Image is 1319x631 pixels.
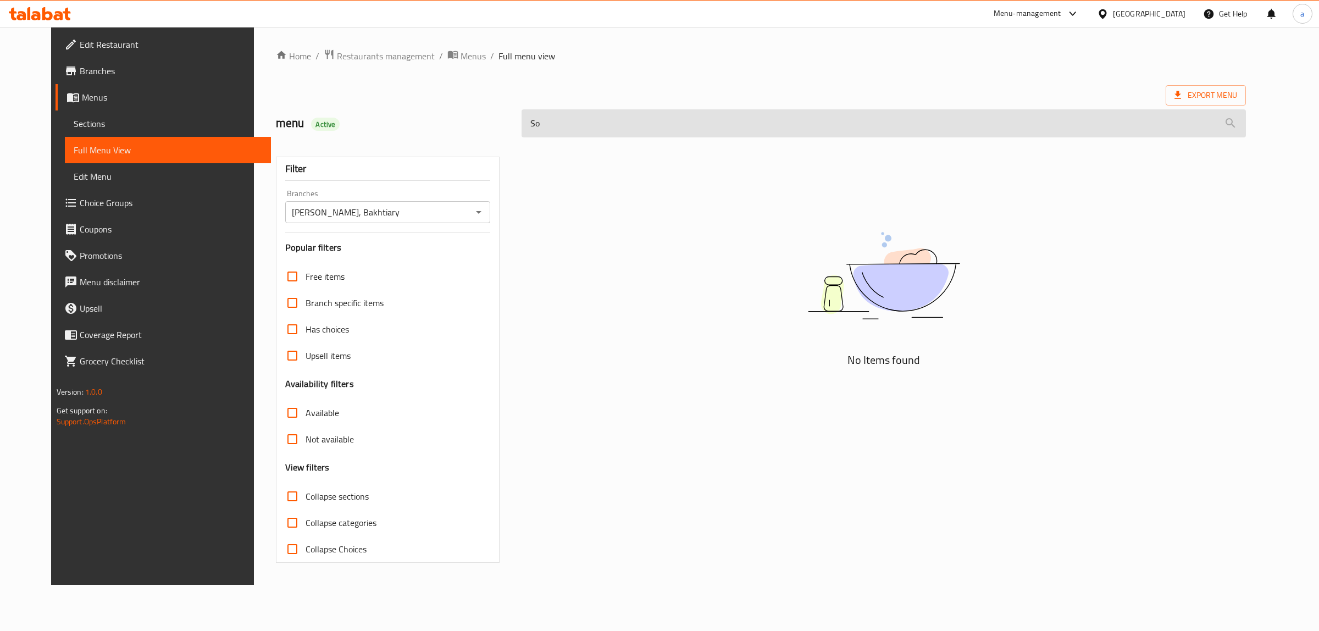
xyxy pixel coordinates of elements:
[461,49,486,63] span: Menus
[80,355,263,368] span: Grocery Checklist
[65,110,271,137] a: Sections
[56,269,271,295] a: Menu disclaimer
[276,49,1246,63] nav: breadcrumb
[306,490,369,503] span: Collapse sections
[447,49,486,63] a: Menus
[1113,8,1185,20] div: [GEOGRAPHIC_DATA]
[1166,85,1246,106] span: Export Menu
[306,296,384,309] span: Branch specific items
[1174,88,1237,102] span: Export Menu
[306,516,376,529] span: Collapse categories
[85,385,102,399] span: 1.0.0
[80,196,263,209] span: Choice Groups
[56,31,271,58] a: Edit Restaurant
[57,414,126,429] a: Support.OpsPlatform
[311,119,340,130] span: Active
[490,49,494,63] li: /
[56,242,271,269] a: Promotions
[324,49,435,63] a: Restaurants management
[74,143,263,157] span: Full Menu View
[994,7,1061,20] div: Menu-management
[80,275,263,289] span: Menu disclaimer
[285,378,354,390] h3: Availability filters
[56,348,271,374] a: Grocery Checklist
[306,323,349,336] span: Has choices
[56,190,271,216] a: Choice Groups
[306,270,345,283] span: Free items
[1300,8,1304,20] span: a
[65,137,271,163] a: Full Menu View
[56,295,271,322] a: Upsell
[80,249,263,262] span: Promotions
[82,91,263,104] span: Menus
[74,117,263,130] span: Sections
[315,49,319,63] li: /
[306,406,339,419] span: Available
[57,403,107,418] span: Get support on:
[746,203,1021,348] img: dish.svg
[522,109,1246,137] input: search
[306,543,367,556] span: Collapse Choices
[285,461,330,474] h3: View filters
[80,302,263,315] span: Upsell
[439,49,443,63] li: /
[80,328,263,341] span: Coverage Report
[57,385,84,399] span: Version:
[56,58,271,84] a: Branches
[746,351,1021,369] h5: No Items found
[311,118,340,131] div: Active
[276,49,311,63] a: Home
[306,433,354,446] span: Not available
[80,38,263,51] span: Edit Restaurant
[285,157,490,181] div: Filter
[498,49,555,63] span: Full menu view
[65,163,271,190] a: Edit Menu
[276,115,508,131] h2: menu
[80,223,263,236] span: Coupons
[56,322,271,348] a: Coverage Report
[285,241,490,254] h3: Popular filters
[80,64,263,78] span: Branches
[306,349,351,362] span: Upsell items
[56,84,271,110] a: Menus
[74,170,263,183] span: Edit Menu
[471,204,486,220] button: Open
[337,49,435,63] span: Restaurants management
[56,216,271,242] a: Coupons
